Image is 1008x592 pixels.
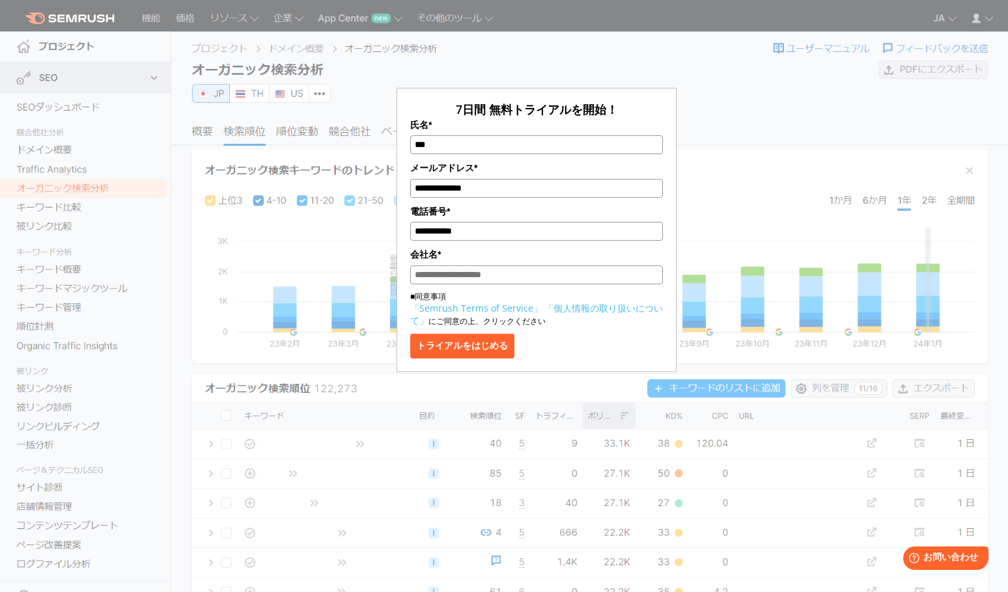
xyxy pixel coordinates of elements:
span: 7日間 無料トライアルを開始！ [456,101,618,117]
a: 「Semrush Terms of Service」 [410,302,542,314]
p: ■同意事項 にご同意の上、クリックください [410,291,663,327]
a: 「個人情報の取り扱いについて」 [410,302,663,327]
iframe: Help widget launcher [892,541,994,578]
label: メールアドレス* [410,161,663,175]
label: 電話番号* [410,204,663,219]
button: トライアルをはじめる [410,334,514,358]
